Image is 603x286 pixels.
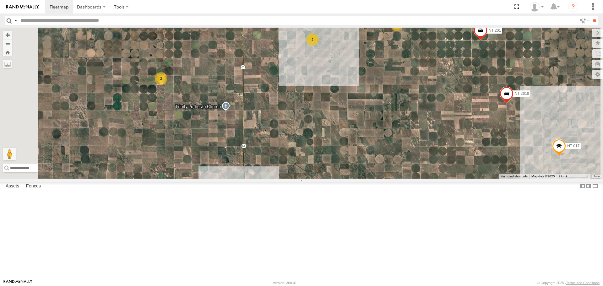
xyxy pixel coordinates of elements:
label: Hide Summary Table [592,182,598,191]
button: Zoom out [3,39,12,48]
button: Zoom in [3,31,12,39]
label: Search Query [13,16,18,25]
label: Fences [23,182,44,191]
label: Assets [3,182,22,191]
i: ? [568,2,578,12]
span: NT 2618 [515,91,529,96]
button: Map Scale: 2 km per 69 pixels [557,174,590,179]
a: Terms and Conditions [566,281,600,285]
div: Cary Cook [528,2,546,12]
div: 2 [306,33,319,46]
button: Zoom Home [3,48,12,57]
div: © Copyright 2025 - [537,281,600,285]
div: 2 [155,72,167,85]
button: Drag Pegman onto the map to open Street View [3,148,16,160]
label: Measure [3,60,12,68]
a: Terms (opens in new tab) [594,175,600,177]
button: Keyboard shortcuts [501,174,528,179]
img: rand-logo.svg [6,5,39,9]
div: Version: 308.01 [273,281,297,285]
span: NT 201 [489,28,501,33]
span: Map data ©2025 [531,175,555,178]
a: Visit our Website [3,280,32,286]
label: Search Filter Options [577,16,591,25]
span: NT 017 [567,144,579,148]
label: Dock Summary Table to the Left [579,182,585,191]
label: Dock Summary Table to the Right [585,182,592,191]
span: 2 km [559,175,566,178]
label: Map Settings [592,70,603,79]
